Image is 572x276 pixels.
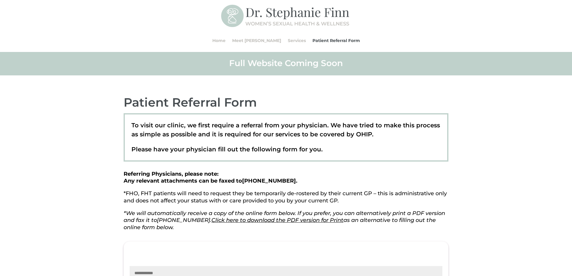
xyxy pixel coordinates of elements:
[124,210,445,231] em: *We will automatically receive a copy of the online form below. If you prefer, you can alternativ...
[242,177,296,184] span: [PHONE_NUMBER]
[288,29,306,52] a: Services
[131,145,441,154] p: Please have your physician fill out the following form for you.
[124,171,297,184] strong: Referring Physicians, please note: Any relevant attachments can be faxed to .
[211,217,343,223] a: Click here to download the PDF version for Print
[131,121,441,145] p: To visit our clinic, we first require a referral from your physician. We have tried to make this ...
[124,58,448,71] h2: Full Website Coming Soon
[157,217,210,223] span: [PHONE_NUMBER]
[232,29,281,52] a: Meet [PERSON_NAME]
[124,190,448,210] p: *FHO, FHT patients will need to request they be temporarily de-rostered by their current GP – thi...
[124,95,448,113] h2: Patient Referral Form
[212,29,226,52] a: Home
[312,29,360,52] a: Patient Referral Form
